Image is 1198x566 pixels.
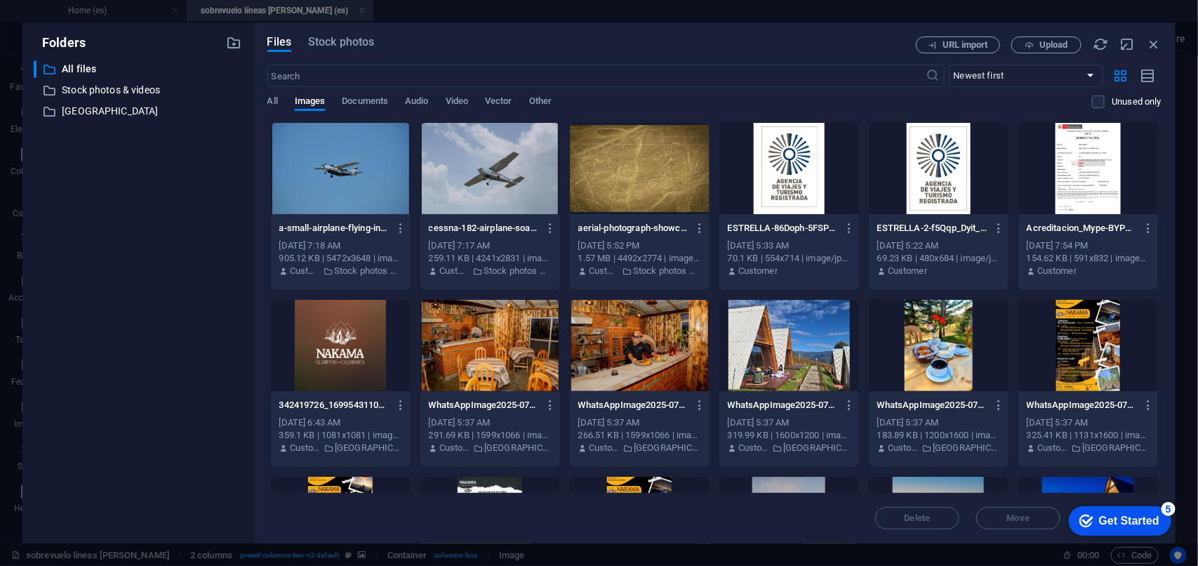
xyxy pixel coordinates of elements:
[1027,252,1150,265] div: 154.62 KB | 591x832 | image/png
[589,442,619,454] p: Customer
[279,252,402,265] div: 905.12 KB | 5472x3648 | image/jpeg
[1112,96,1162,108] p: Displays only files that are not in use on the website. Files added during this session can still...
[529,93,552,112] span: Other
[429,442,552,454] div: By: Customer | Folder: cajamarca
[267,93,278,112] span: All
[227,35,242,51] i: Create new folder
[578,239,701,252] div: [DATE] 5:52 PM
[916,37,1000,53] button: URL import
[267,34,292,51] span: Files
[888,265,927,277] p: Customer
[439,265,469,277] p: Customer
[295,93,326,112] span: Images
[877,239,1000,252] div: [DATE] 5:22 AM
[279,265,402,277] div: By: Customer | Folder: Stock photos & videos
[888,442,918,454] p: Customer
[728,399,838,412] p: WhatsAppImage2025-07-21at7.27.33PM-p_bppojyyjArrSjxnYpitQ.jpeg
[633,265,701,277] p: Stock photos & videos
[279,429,402,442] div: 359.1 KB | 1081x1081 | image/jpeg
[728,252,851,265] div: 70.1 KB | 554x714 | image/jpeg
[290,442,320,454] p: Customer
[267,65,926,87] input: Search
[783,442,851,454] p: [GEOGRAPHIC_DATA]
[429,252,552,265] div: 259.11 KB | 4241x2831 | image/jpeg
[1037,265,1077,277] p: Customer
[1027,442,1150,454] div: By: Customer | Folder: cajamarca
[1093,37,1108,52] i: Reload
[62,61,216,77] p: All files
[429,239,552,252] div: [DATE] 7:17 AM
[34,34,86,52] p: Folders
[578,265,701,277] div: By: Customer | Folder: Stock photos & videos
[589,265,618,277] p: Customer
[439,442,470,454] p: Customer
[405,93,428,112] span: Audio
[62,103,216,119] p: [GEOGRAPHIC_DATA]
[485,93,512,112] span: Vector
[335,442,402,454] p: [GEOGRAPHIC_DATA]
[738,265,778,277] p: Customer
[34,103,242,120] div: [GEOGRAPHIC_DATA]
[484,442,552,454] p: [GEOGRAPHIC_DATA]
[1027,399,1137,412] p: WhatsAppImage2025-07-21at10.14.02PM1-68Apvlbmc6I6XeoONISbjA.jpeg
[1027,222,1137,235] p: Acreditacion_Mype-BYPERU-0002330128-2025.pdf-GoogleChrome05_08_202512_51_26p.m.-b3mUlizN5I6X9gwMy...
[728,239,851,252] div: [DATE] 5:33 AM
[1027,429,1150,442] div: 325.41 KB | 1131x1600 | image/jpeg
[877,442,1000,454] div: By: Customer | Folder: cajamarca
[578,252,701,265] div: 1.57 MB | 4492x2774 | image/jpeg
[429,429,552,442] div: 291.69 KB | 1599x1066 | image/jpeg
[429,222,539,235] p: cessna-182-airplane-soaring-through-a-bright-blue-sky-in-austin-texas-URYNN5q49MZwog0wVVeapw.jpeg
[290,265,319,277] p: Customer
[429,265,552,277] div: By: Customer | Folder: Stock photos & videos
[429,399,539,412] p: WhatsAppImage2025-07-21at7.26.31PM-vCVAJ1QfL35hdF57RQI_hw.jpeg
[34,81,242,99] div: Stock photos & videos
[738,442,768,454] p: Customer
[429,416,552,429] div: [DATE] 5:37 AM
[728,416,851,429] div: [DATE] 5:37 AM
[877,252,1000,265] div: 69.23 KB | 480x684 | image/jpeg
[578,442,701,454] div: By: Customer | Folder: cajamarca
[279,442,402,454] div: By: Customer | Folder: cajamarca
[728,222,838,235] p: ESTRELLA-86Doph-5FSPfLpsl8IP7ZA.jpg
[279,399,390,412] p: 342419726_1699543110465272_2735795188785711371_n-Ogf5SJ8-J6gN4WDtaf6omw.jpg
[41,15,102,28] div: Get Started
[1027,239,1150,252] div: [DATE] 7:54 PM
[446,93,468,112] span: Video
[877,416,1000,429] div: [DATE] 5:37 AM
[1027,416,1150,429] div: [DATE] 5:37 AM
[578,222,688,235] p: aerial-photograph-showcasing-the-mysterious-nazca-lines-in-the-peruvian-desert-u-yrKG9PAVip_e81kh...
[279,239,402,252] div: [DATE] 7:18 AM
[34,60,36,78] div: ​
[877,222,987,235] p: ESTRELLA-2-f5Qqp_Dyit_X5dNN40Kw.jpg
[933,442,1000,454] p: [GEOGRAPHIC_DATA]
[279,222,390,235] p: a-small-airplane-flying-in-the-clear-blue-sky-over-new-zealand-showcasing-aviation-freedom-P3LHS3...
[578,429,701,442] div: 266.51 KB | 1599x1066 | image/jpeg
[1011,37,1081,53] button: Upload
[943,41,988,49] span: URL import
[308,34,374,51] span: Stock photos
[728,429,851,442] div: 319.99 KB | 1600x1200 | image/jpeg
[1037,442,1067,454] p: Customer
[578,416,701,429] div: [DATE] 5:37 AM
[1082,442,1150,454] p: [GEOGRAPHIC_DATA]
[334,265,402,277] p: Stock photos & videos
[342,93,388,112] span: Documents
[104,3,118,17] div: 5
[1039,41,1068,49] span: Upload
[11,7,114,37] div: Get Started 5 items remaining, 0% complete
[279,416,402,429] div: [DATE] 6:43 AM
[484,265,552,277] p: Stock photos & videos
[877,399,987,412] p: WhatsAppImage2025-07-21at7.27.54PM-diIEsVyJDmos1MB_CLSE9w.jpeg
[578,399,688,412] p: WhatsAppImage2025-07-21at7.27.10PM-RbqkCxPx2_zuOxK3UAUDQQ.jpeg
[634,442,701,454] p: [GEOGRAPHIC_DATA]
[877,429,1000,442] div: 183.89 KB | 1200x1600 | image/jpeg
[62,82,216,98] p: Stock photos & videos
